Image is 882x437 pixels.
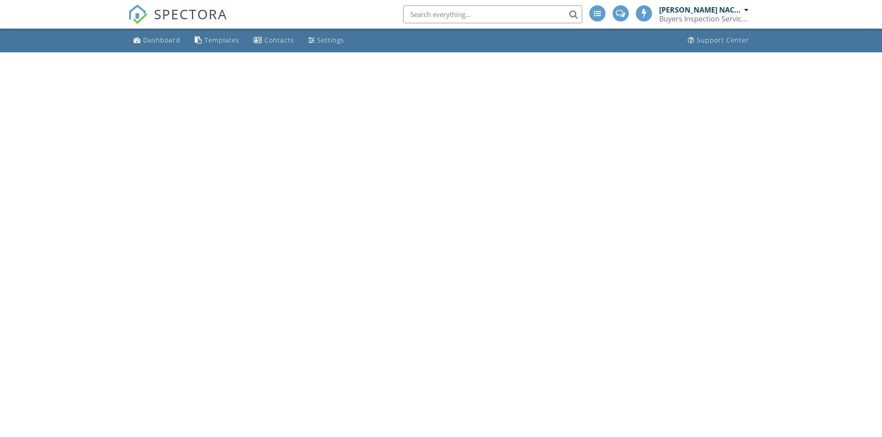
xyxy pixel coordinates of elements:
[250,32,298,49] a: Contacts
[128,12,227,31] a: SPECTORA
[143,36,180,44] div: Dashboard
[317,36,344,44] div: Settings
[264,36,294,44] div: Contacts
[403,5,582,23] input: Search everything...
[659,5,742,14] div: [PERSON_NAME] NACHI CPI
[154,4,227,23] span: SPECTORA
[128,4,148,24] img: The Best Home Inspection Software - Spectora
[659,14,749,23] div: Buyers Inspection Service inc.
[205,36,239,44] div: Templates
[697,36,749,44] div: Support Center
[684,32,753,49] a: Support Center
[130,32,184,49] a: Dashboard
[305,32,348,49] a: Settings
[191,32,243,49] a: Templates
